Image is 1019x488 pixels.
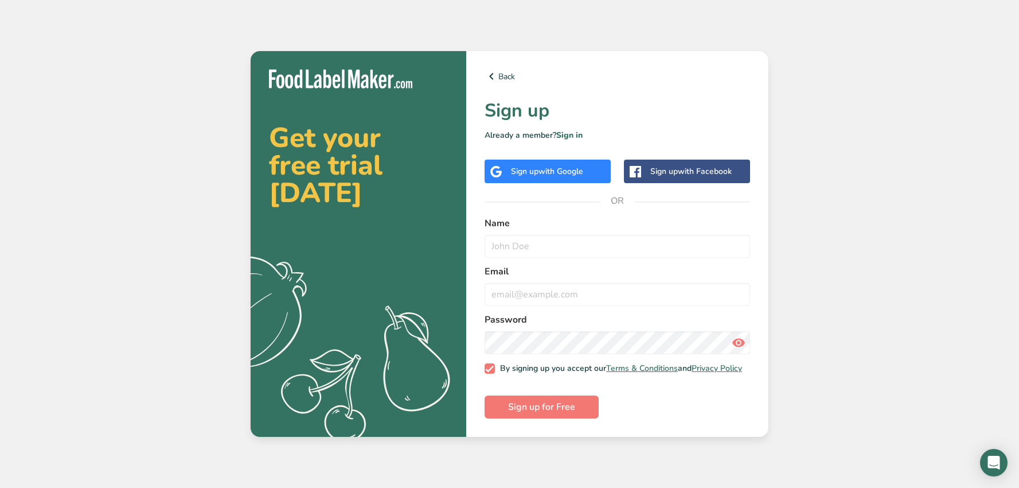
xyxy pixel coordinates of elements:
a: Privacy Policy [692,363,742,374]
a: Back [485,69,750,83]
img: Food Label Maker [269,69,412,88]
input: John Doe [485,235,750,258]
a: Terms & Conditions [606,363,678,374]
label: Email [485,265,750,278]
span: By signing up you accept our and [495,363,743,374]
span: with Google [538,166,583,177]
div: Sign up [511,165,583,177]
input: email@example.com [485,283,750,306]
h2: Get your free trial [DATE] [269,124,448,207]
p: Already a member? [485,129,750,141]
label: Password [485,313,750,327]
span: Sign up for Free [508,400,575,414]
label: Name [485,216,750,230]
div: Sign up [650,165,732,177]
span: OR [600,184,635,218]
a: Sign in [556,130,583,141]
h1: Sign up [485,97,750,125]
button: Sign up for Free [485,396,599,419]
span: with Facebook [678,166,732,177]
div: Open Intercom Messenger [980,449,1008,477]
